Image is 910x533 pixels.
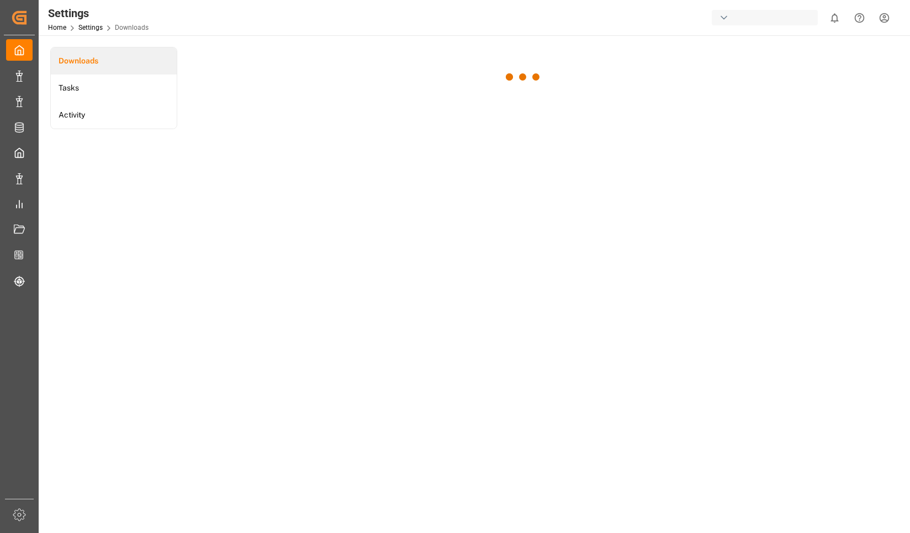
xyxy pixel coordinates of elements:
a: Settings [78,24,103,31]
a: Tasks [51,74,177,102]
a: Downloads [51,47,177,74]
button: Help Center [847,6,872,30]
a: Activity [51,102,177,129]
button: show 0 new notifications [822,6,847,30]
div: Settings [48,5,149,22]
a: Home [48,24,66,31]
